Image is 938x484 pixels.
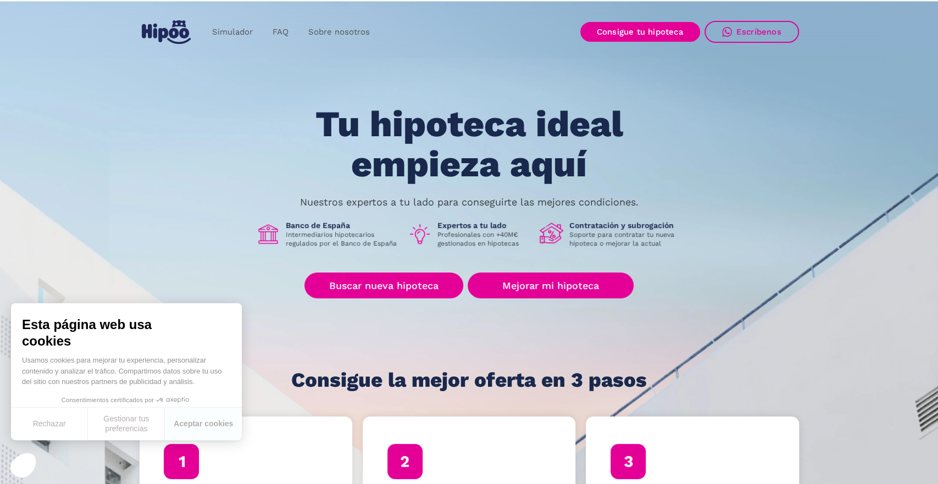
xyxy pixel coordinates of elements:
p: Soporte para contratar tu nueva hipoteca o mejorar la actual [569,230,682,248]
a: Consigue tu hipoteca [580,22,700,42]
a: Sobre nosotros [298,21,380,43]
p: Intermediarios hipotecarios regulados por el Banco de España [286,230,399,248]
a: Escríbenos [704,21,799,43]
h1: Expertos a tu lado [437,220,531,230]
a: Buscar nueva hipoteca [304,272,463,298]
h1: Banco de España [286,220,399,230]
a: Simulador [202,21,263,43]
div: Escríbenos [736,27,781,37]
h1: Consigue la mejor oferta en 3 pasos [291,369,647,391]
a: home [140,16,193,48]
p: Nuestros expertos a tu lado para conseguirte las mejores condiciones. [300,198,639,207]
a: Mejorar mi hipoteca [468,272,633,298]
h1: Tu hipoteca ideal empieza aquí [260,104,677,184]
p: Profesionales con +40M€ gestionados en hipotecas [437,230,531,248]
a: FAQ [263,21,298,43]
h1: Contratación y subrogación [569,220,682,230]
